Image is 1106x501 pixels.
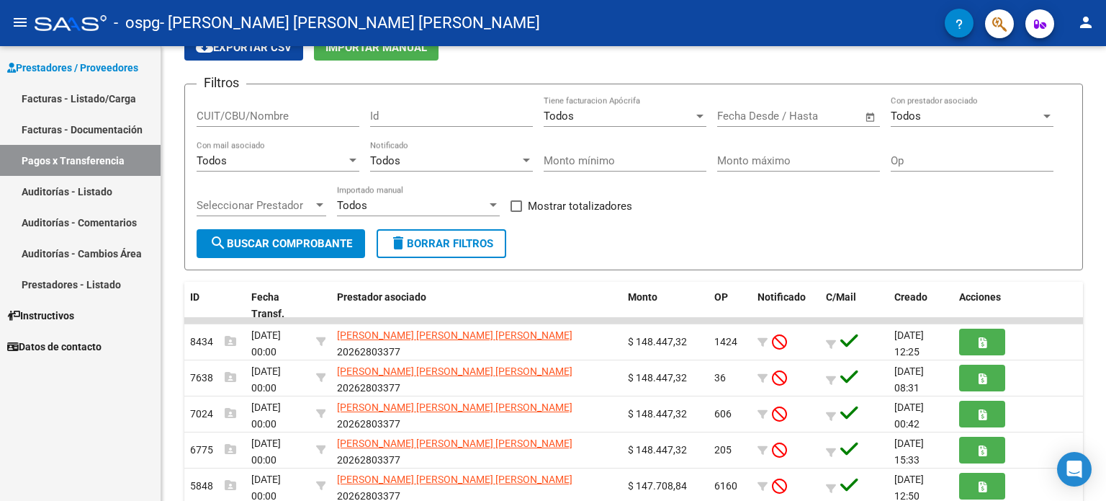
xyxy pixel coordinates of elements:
span: Prestadores / Proveedores [7,60,138,76]
span: C/Mail [826,291,856,303]
span: $ 148.447,32 [628,372,687,383]
h3: Filtros [197,73,246,93]
button: Open calendar [863,109,879,125]
span: Seleccionar Prestador [197,199,313,212]
span: [DATE] 00:00 [251,329,281,358]
span: Fecha Transf. [251,291,284,319]
span: [DATE] 08:31 [894,365,924,394]
span: $ 148.447,32 [628,336,687,347]
button: Borrar Filtros [377,229,506,258]
span: 5848 [190,480,236,492]
span: [DATE] 15:33 [894,438,924,466]
datatable-header-cell: Prestador asociado [331,282,622,329]
span: $ 148.447,32 [628,444,687,456]
span: $ 147.708,84 [628,480,687,492]
span: Borrar Filtros [390,237,493,250]
span: Buscar Comprobante [210,237,352,250]
datatable-header-cell: Creado [889,282,953,329]
span: ID [190,291,199,303]
span: 20262803377 [337,365,572,394]
span: 606 [714,408,732,420]
span: [DATE] 00:00 [251,365,281,394]
button: Importar Manual [314,34,439,61]
span: [PERSON_NAME] [PERSON_NAME] [PERSON_NAME] [337,329,572,341]
div: Open Intercom Messenger [1057,452,1092,487]
datatable-header-cell: ID [184,282,246,329]
span: Instructivos [7,308,74,324]
span: [DATE] 00:00 [251,402,281,430]
span: Creado [894,291,927,303]
span: - [PERSON_NAME] [PERSON_NAME] [PERSON_NAME] [160,7,540,39]
span: 7024 [190,408,236,420]
span: 7638 [190,372,236,383]
span: 20262803377 [337,438,572,466]
span: Monto [628,291,657,303]
span: 20262803377 [337,402,572,430]
span: 6160 [714,480,737,492]
button: Exportar CSV [184,34,303,61]
span: Todos [544,110,574,123]
span: Prestador asociado [337,291,426,303]
span: Datos de contacto [7,339,102,355]
span: 1424 [714,336,737,347]
input: End date [777,110,847,123]
button: Buscar Comprobante [197,229,365,258]
span: Todos [891,110,921,123]
span: 36 [714,372,726,383]
span: Exportar CSV [196,41,292,54]
span: - ospg [114,7,160,39]
mat-icon: search [210,234,227,252]
datatable-header-cell: C/Mail [820,282,889,329]
mat-icon: person [1077,14,1094,31]
span: Notificado [757,291,806,303]
span: Todos [197,154,227,167]
span: OP [714,291,728,303]
span: 20262803377 [337,329,572,358]
datatable-header-cell: Notificado [752,282,820,329]
span: [PERSON_NAME] [PERSON_NAME] [PERSON_NAME] [337,438,572,449]
span: [DATE] 00:00 [251,438,281,466]
span: [DATE] 12:25 [894,329,924,358]
datatable-header-cell: Monto [622,282,709,329]
span: Todos [370,154,400,167]
span: 205 [714,444,732,456]
span: Todos [337,199,367,212]
span: Acciones [959,291,1001,303]
mat-icon: cloud_download [196,38,213,56]
span: [PERSON_NAME] [PERSON_NAME] [PERSON_NAME] [337,474,572,485]
span: $ 148.447,32 [628,408,687,420]
span: [DATE] 00:42 [894,402,924,430]
input: Start date [717,110,764,123]
span: [PERSON_NAME] [PERSON_NAME] [PERSON_NAME] [337,365,572,377]
datatable-header-cell: Acciones [953,282,1083,329]
span: [PERSON_NAME] [PERSON_NAME] [PERSON_NAME] [337,402,572,413]
datatable-header-cell: OP [709,282,752,329]
datatable-header-cell: Fecha Transf. [246,282,310,329]
span: 6775 [190,444,236,456]
mat-icon: delete [390,234,407,252]
span: Mostrar totalizadores [528,198,632,215]
span: Importar Manual [325,41,427,54]
span: 8434 [190,336,236,347]
mat-icon: menu [12,14,29,31]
